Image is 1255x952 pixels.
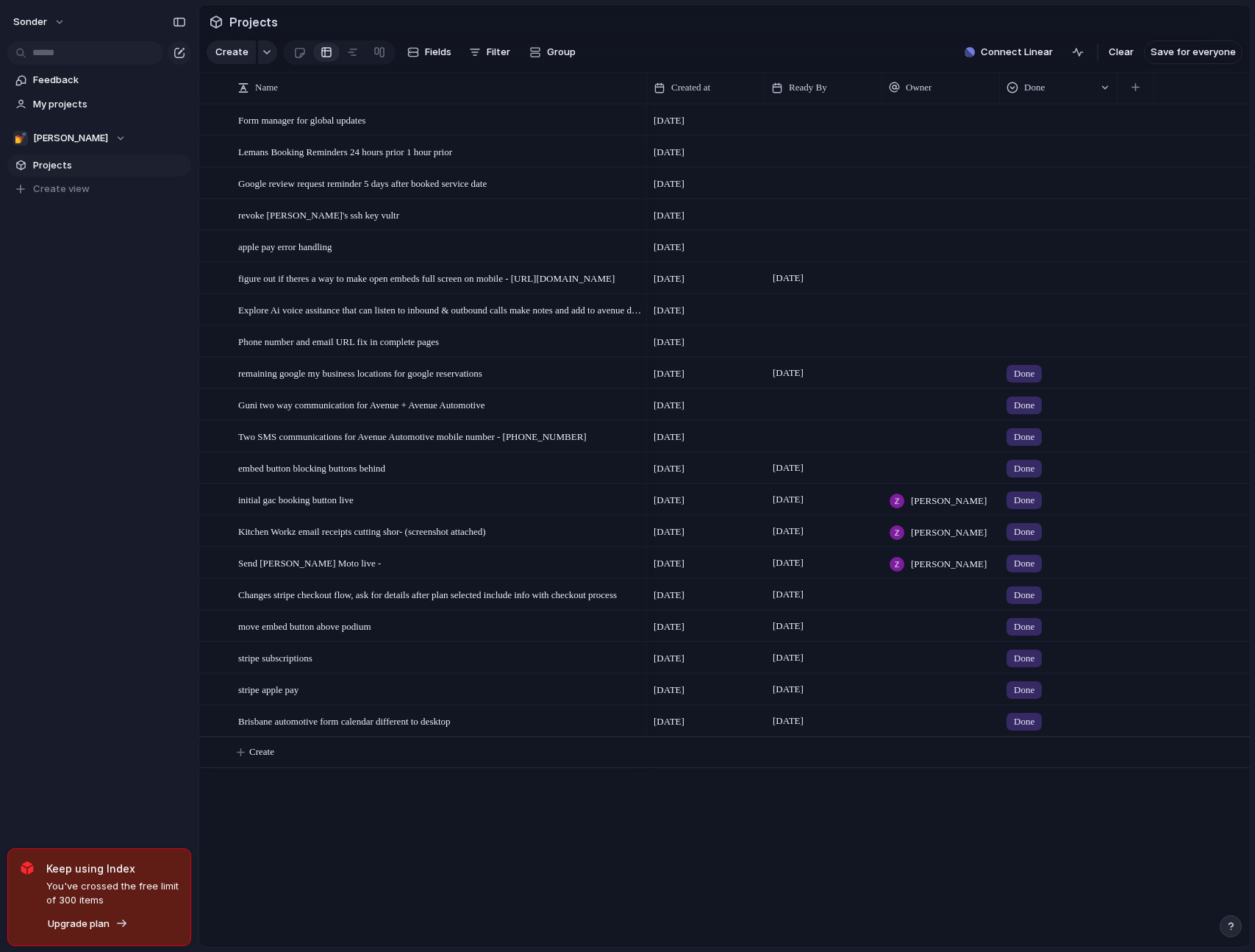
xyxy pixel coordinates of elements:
[238,554,381,571] span: Send [PERSON_NAME] Moto live -
[1014,619,1034,634] span: Done
[238,143,452,160] span: Lemans Booking Reminders 24 hours prior 1 hour prior
[769,617,807,635] span: [DATE]
[654,271,684,286] span: [DATE]
[654,430,684,444] span: [DATE]
[238,301,642,318] span: Explore Ai voice assitance that can listen to inbound & outbound calls make notes and add to aven...
[7,178,191,200] button: Create view
[769,681,807,698] span: [DATE]
[911,494,987,508] span: [PERSON_NAME]
[769,364,807,382] span: [DATE]
[238,364,482,381] span: remaining google my business locations for google reservations
[1014,651,1034,666] span: Done
[789,80,827,95] span: Ready By
[1014,588,1034,603] span: Done
[769,491,807,508] span: [DATE]
[13,15,47,29] span: sonder
[46,861,179,876] span: Keep using Index
[654,461,684,476] span: [DATE]
[654,335,684,349] span: [DATE]
[238,111,365,128] span: Form manager for global updates
[1014,556,1034,571] span: Done
[46,879,179,908] span: You've crossed the free limit of 300 items
[1144,40,1243,64] button: Save for everyone
[238,427,587,444] span: Two SMS communications for Avenue Automotive mobile number - [PHONE_NUMBER]
[226,9,281,35] span: Projects
[547,45,576,60] span: Group
[906,80,932,95] span: Owner
[487,45,510,60] span: Filter
[1014,493,1034,508] span: Done
[654,493,684,508] span: [DATE]
[1109,45,1134,60] span: Clear
[769,459,807,477] span: [DATE]
[33,131,108,146] span: [PERSON_NAME]
[43,914,132,934] button: Upgrade plan
[654,145,684,160] span: [DATE]
[33,182,90,196] span: Create view
[654,714,684,729] span: [DATE]
[654,303,684,318] span: [DATE]
[238,238,332,255] span: apple pay error handling
[981,45,1053,60] span: Connect Linear
[33,97,186,112] span: My projects
[671,80,710,95] span: Created at
[1024,80,1045,95] span: Done
[255,80,278,95] span: Name
[1014,714,1034,729] span: Done
[769,522,807,540] span: [DATE]
[654,177,684,191] span: [DATE]
[7,69,191,91] a: Feedback
[238,174,487,191] span: Google review request reminder 5 days after booked service date
[654,525,684,539] span: [DATE]
[425,45,451,60] span: Fields
[769,712,807,730] span: [DATE]
[238,649,312,666] span: stripe subscriptions
[7,93,191,116] a: My projects
[13,131,28,146] div: 💅
[654,208,684,223] span: [DATE]
[238,712,451,729] span: Brisbane automotive form calendar different to desktop
[207,40,256,64] button: Create
[249,745,274,759] span: Create
[1014,461,1034,476] span: Done
[654,651,684,666] span: [DATE]
[769,269,807,287] span: [DATE]
[654,398,684,413] span: [DATE]
[238,681,298,697] span: stripe apple pay
[48,917,110,931] span: Upgrade plan
[238,586,617,603] span: Changes stripe checkout flow, ask for details after plan selected include info with checkout process
[1014,683,1034,697] span: Done
[654,366,684,381] span: [DATE]
[654,113,684,128] span: [DATE]
[1014,398,1034,413] span: Done
[238,491,354,508] span: initial gac booking button live
[215,45,249,60] span: Create
[654,619,684,634] span: [DATE]
[238,459,385,476] span: embed button blocking buttons behind
[911,525,987,540] span: [PERSON_NAME]
[238,396,485,413] span: Guni two way communication for Avenue + Avenue Automotive
[654,588,684,603] span: [DATE]
[769,649,807,667] span: [DATE]
[7,154,191,177] a: Projects
[7,127,191,149] button: 💅[PERSON_NAME]
[1014,430,1034,444] span: Done
[238,617,371,634] span: move embed button above podium
[1014,525,1034,539] span: Done
[654,683,684,697] span: [DATE]
[911,557,987,572] span: [PERSON_NAME]
[654,240,684,255] span: [DATE]
[238,522,486,539] span: Kitchen Workz email receipts cutting shor- (screenshot attached)
[769,554,807,572] span: [DATE]
[1103,40,1140,64] button: Clear
[959,41,1059,63] button: Connect Linear
[401,40,457,64] button: Fields
[769,586,807,603] span: [DATE]
[522,40,583,64] button: Group
[33,73,186,88] span: Feedback
[654,556,684,571] span: [DATE]
[238,333,439,349] span: Phone number and email URL fix in complete pages
[7,10,73,34] button: sonder
[463,40,516,64] button: Filter
[33,158,186,173] span: Projects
